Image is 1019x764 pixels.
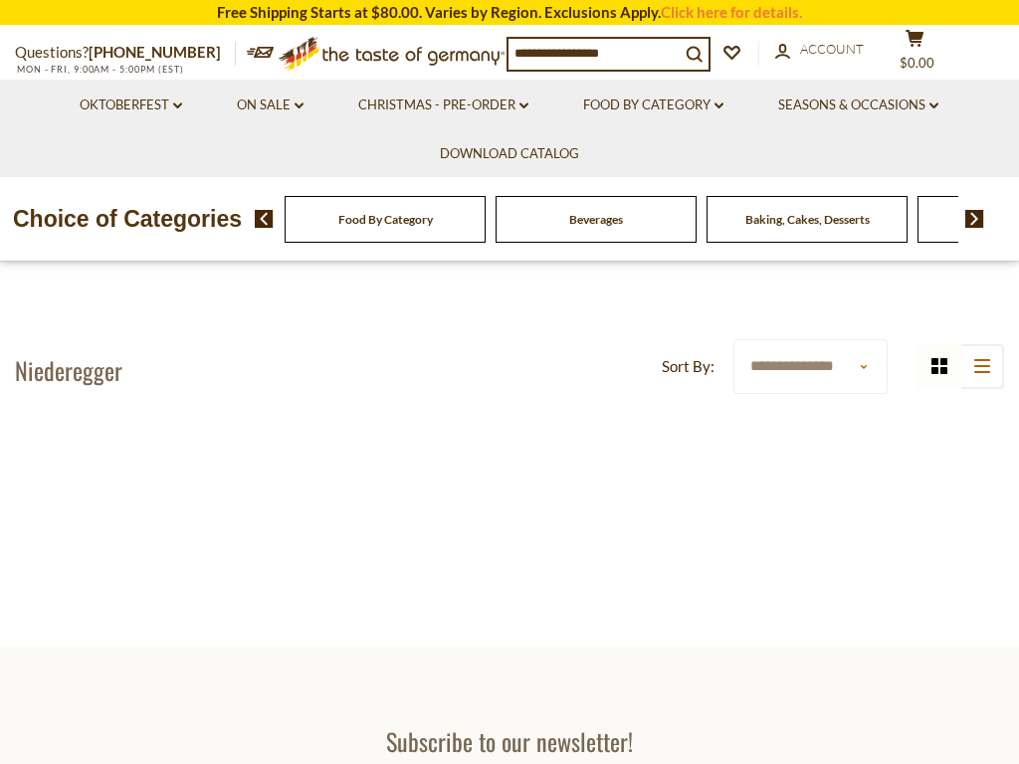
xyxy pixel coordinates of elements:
a: Seasons & Occasions [778,95,938,116]
img: previous arrow [255,210,274,228]
a: [PHONE_NUMBER] [89,43,221,61]
span: Account [800,41,864,57]
a: Baking, Cakes, Desserts [745,212,870,227]
a: Beverages [569,212,623,227]
a: Food By Category [583,95,723,116]
label: Sort By: [662,354,714,379]
a: On Sale [237,95,304,116]
span: $0.00 [900,55,934,71]
span: MON - FRI, 9:00AM - 5:00PM (EST) [15,64,184,75]
a: Christmas - PRE-ORDER [358,95,528,116]
button: $0.00 [885,29,944,79]
a: Account [775,39,864,61]
a: Download Catalog [440,143,579,165]
h1: Niederegger [15,355,122,385]
img: next arrow [965,210,984,228]
a: Oktoberfest [80,95,182,116]
h3: Subscribe to our newsletter! [218,726,801,756]
p: Questions? [15,40,236,66]
a: Click here for details. [661,3,802,21]
a: Food By Category [338,212,433,227]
